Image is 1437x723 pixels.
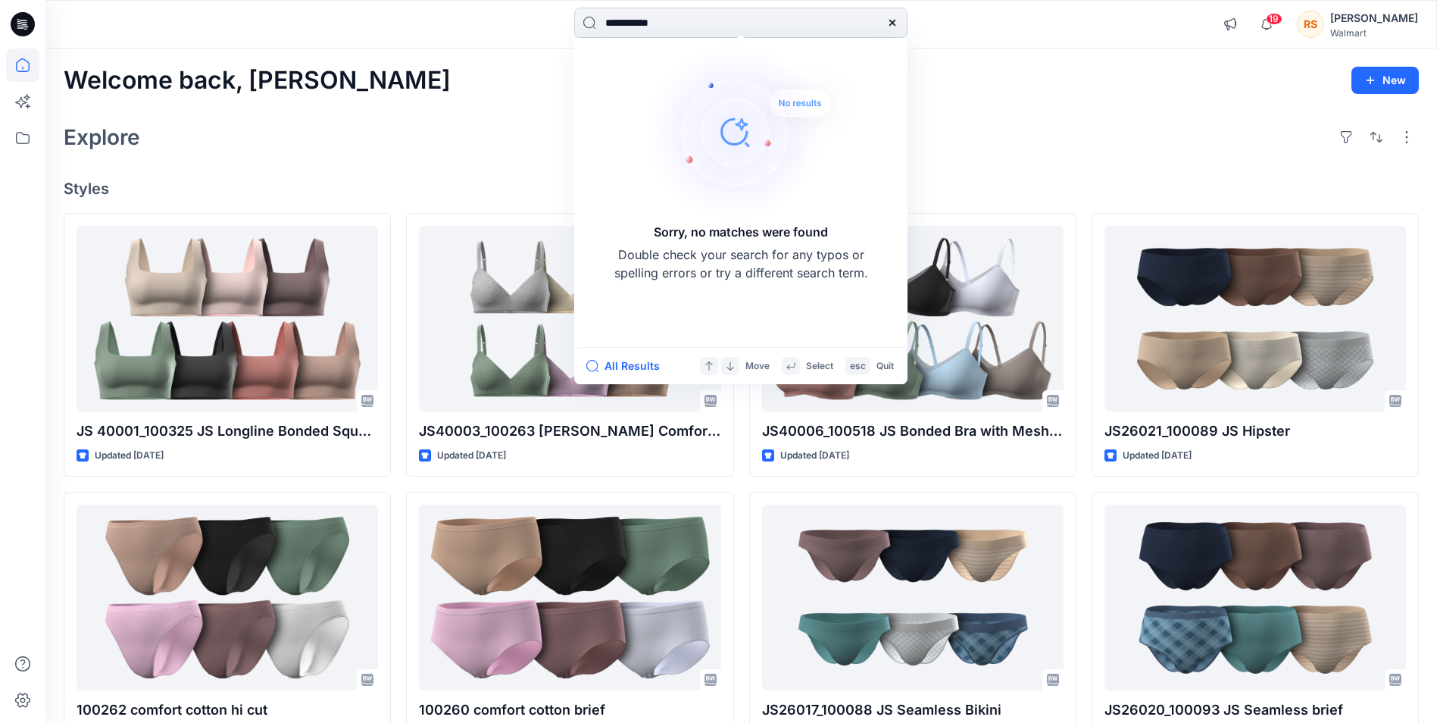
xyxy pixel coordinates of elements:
h5: Sorry, no matches were found [654,223,828,241]
p: Double check your search for any typos or spelling errors or try a different search term. [612,246,870,282]
div: Walmart [1330,27,1418,39]
p: JS26017_100088 JS Seamless Bikini [762,700,1064,721]
div: RS [1297,11,1324,38]
img: Sorry, no matches were found [647,41,859,223]
button: All Results [586,357,670,375]
a: 100260 comfort cotton brief [419,505,720,690]
p: JS 40001_100325 JS Longline Bonded Square Nk Bra [77,421,378,442]
p: Updated [DATE] [437,448,506,464]
p: 100262 comfort cotton hi cut [77,700,378,721]
p: JS40003_100263 [PERSON_NAME] Comfort Wirefree Bra [419,421,720,442]
p: Updated [DATE] [95,448,164,464]
div: [PERSON_NAME] [1330,9,1418,27]
a: JS 40001_100325 JS Longline Bonded Square Nk Bra [77,226,378,412]
p: JS40006_100518 JS Bonded Bra with Mesh Inserts [762,421,1064,442]
a: JS26021_100089 JS Hipster [1104,226,1406,412]
a: JS26020_100093 JS Seamless brief [1104,505,1406,690]
p: JS26020_100093 JS Seamless brief [1104,700,1406,721]
p: Updated [DATE] [780,448,849,464]
h4: Styles [64,180,1419,198]
a: JS26017_100088 JS Seamless Bikini [762,505,1064,690]
a: JS40003_100263 JS Cotton Comfort Wirefree Bra [419,226,720,412]
h2: Explore [64,125,140,149]
h2: Welcome back, [PERSON_NAME] [64,67,451,95]
a: JS40006_100518 JS Bonded Bra with Mesh Inserts [762,226,1064,412]
p: esc [850,358,866,374]
p: Updated [DATE] [1123,448,1192,464]
p: 100260 comfort cotton brief [419,700,720,721]
a: 100262 comfort cotton hi cut [77,505,378,690]
p: Move [745,358,770,374]
p: Quit [876,358,894,374]
p: JS26021_100089 JS Hipster [1104,421,1406,442]
button: New [1351,67,1419,94]
p: Select [806,358,833,374]
span: 19 [1266,13,1282,25]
